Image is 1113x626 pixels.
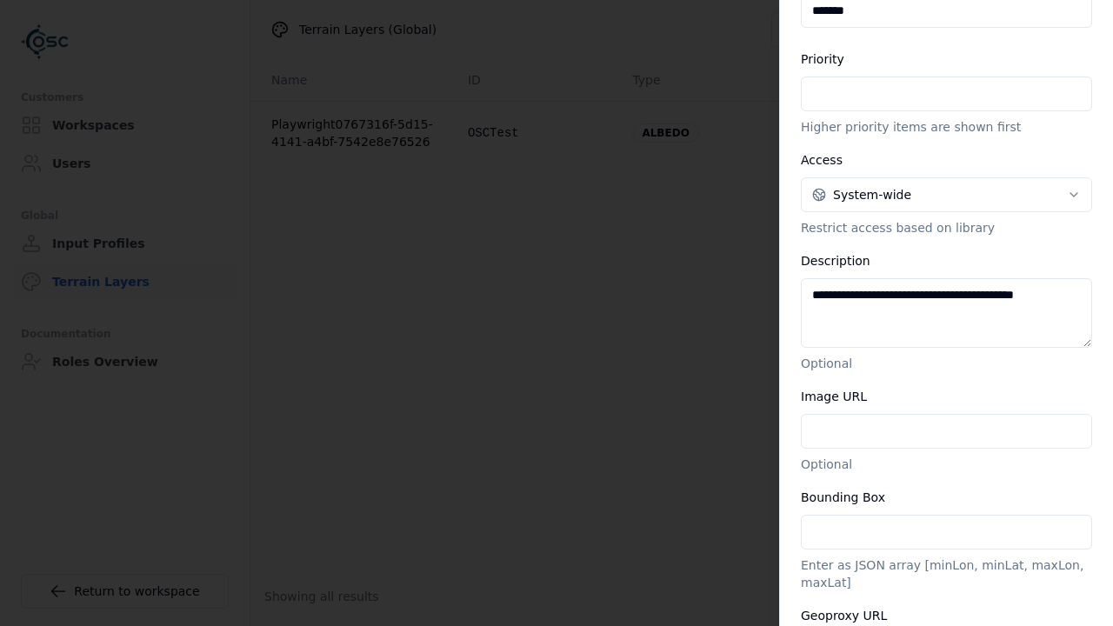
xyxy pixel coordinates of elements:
[801,219,1092,236] p: Restrict access based on library
[801,153,843,167] label: Access
[801,355,1092,372] p: Optional
[801,118,1092,136] p: Higher priority items are shown first
[801,490,885,504] label: Bounding Box
[801,456,1092,473] p: Optional
[801,390,867,403] label: Image URL
[801,52,844,66] label: Priority
[801,556,1092,591] p: Enter as JSON array [minLon, minLat, maxLon, maxLat]
[801,609,887,623] label: Geoproxy URL
[801,254,870,268] label: Description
